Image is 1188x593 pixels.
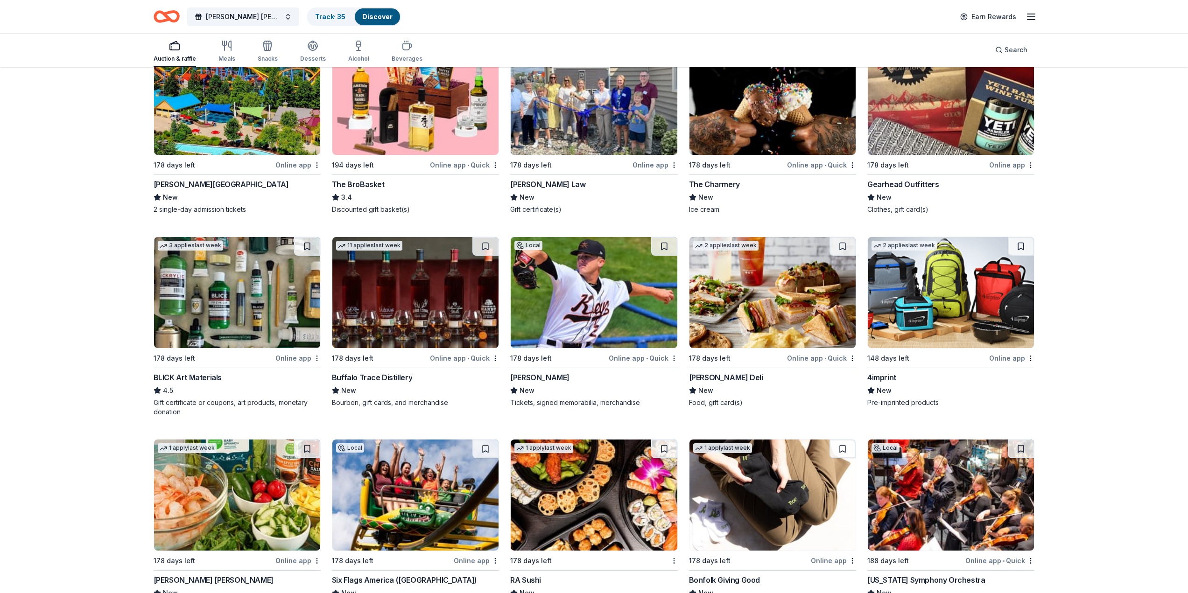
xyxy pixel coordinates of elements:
[510,43,677,214] a: Image for DiPietro LawLocal178 days leftOnline app[PERSON_NAME] LawNewGift certificate(s)
[689,43,856,214] a: Image for The CharmeryLocal178 days leftOnline app•QuickThe CharmeryNewIce cream
[154,160,195,171] div: 178 days left
[787,159,856,171] div: Online app Quick
[867,353,909,364] div: 148 days left
[430,159,499,171] div: Online app Quick
[514,241,542,250] div: Local
[689,205,856,214] div: Ice cream
[646,355,648,362] span: •
[336,241,402,251] div: 11 applies last week
[332,398,499,407] div: Bourbon, gift cards, and merchandise
[158,241,223,251] div: 3 applies last week
[510,398,677,407] div: Tickets, signed memorabilia, merchandise
[520,192,534,203] span: New
[689,398,856,407] div: Food, gift card(s)
[689,237,856,348] img: Image for McAlister's Deli
[510,160,552,171] div: 178 days left
[332,43,499,214] a: Image for The BroBasket7 applieslast week194 days leftOnline app•QuickThe BroBasket3.4Discounted ...
[689,440,856,551] img: Image for Bonfolk Giving Good
[514,443,573,453] div: 1 apply last week
[868,44,1034,155] img: Image for Gearhead Outfitters
[965,555,1034,566] div: Online app Quick
[693,241,759,251] div: 2 applies last week
[867,43,1034,214] a: Image for Gearhead Outfitters178 days leftOnline appGearhead OutfittersNewClothes, gift card(s)
[332,555,373,566] div: 178 days left
[154,44,320,155] img: Image for Dorney Park & Wildwater Kingdom
[154,237,321,417] a: Image for BLICK Art Materials3 applieslast week178 days leftOnline appBLICK Art Materials4.5Gift ...
[332,179,385,190] div: The BroBasket
[811,555,856,566] div: Online app
[154,555,195,566] div: 178 days left
[307,7,401,26] button: Track· 35Discover
[689,160,731,171] div: 178 days left
[867,179,939,190] div: Gearhead Outfitters
[332,372,412,383] div: Buffalo Trace Distillery
[867,205,1034,214] div: Clothes, gift card(s)
[510,237,677,407] a: Image for Frederick KeysLocal178 days leftOnline app•Quick[PERSON_NAME]NewTickets, signed memorab...
[275,352,321,364] div: Online app
[511,440,677,551] img: Image for RA Sushi
[154,36,196,67] button: Auction & raffle
[154,372,222,383] div: BLICK Art Materials
[1005,44,1027,56] span: Search
[510,353,552,364] div: 178 days left
[454,555,499,566] div: Online app
[693,443,752,453] div: 1 apply last week
[336,443,364,453] div: Local
[689,353,731,364] div: 178 days left
[698,192,713,203] span: New
[258,55,278,63] div: Snacks
[341,192,352,203] span: 3.4
[300,36,326,67] button: Desserts
[332,160,374,171] div: 194 days left
[341,385,356,396] span: New
[867,160,909,171] div: 178 days left
[689,372,763,383] div: [PERSON_NAME] Deli
[332,237,499,407] a: Image for Buffalo Trace Distillery11 applieslast week178 days leftOnline app•QuickBuffalo Trace D...
[633,159,678,171] div: Online app
[154,353,195,364] div: 178 days left
[332,237,499,348] img: Image for Buffalo Trace Distillery
[206,11,281,22] span: [PERSON_NAME] [PERSON_NAME] Marines Bingo
[689,555,731,566] div: 178 days left
[877,385,892,396] span: New
[511,44,677,155] img: Image for DiPietro Law
[332,44,499,155] img: Image for The BroBasket
[868,440,1034,551] img: Image for Maryland Symphony Orchestra
[332,353,373,364] div: 178 days left
[332,440,499,551] img: Image for Six Flags America (Upper Marlboro)
[218,36,235,67] button: Meals
[332,574,477,586] div: Six Flags America ([GEOGRAPHIC_DATA])
[510,179,585,190] div: [PERSON_NAME] Law
[867,237,1034,407] a: Image for 4imprint2 applieslast week148 days leftOnline app4imprintNewPre-imprinted products
[698,385,713,396] span: New
[154,440,320,551] img: Image for Harris Teeter
[154,398,321,417] div: Gift certificate or coupons, art products, monetary donation
[467,355,469,362] span: •
[872,443,900,453] div: Local
[824,355,826,362] span: •
[689,179,740,190] div: The Charmery
[689,237,856,407] a: Image for McAlister's Deli2 applieslast week178 days leftOnline app•Quick[PERSON_NAME] DeliNewFoo...
[510,555,552,566] div: 178 days left
[332,205,499,214] div: Discounted gift basket(s)
[867,398,1034,407] div: Pre-imprinted products
[988,41,1035,59] button: Search
[824,161,826,169] span: •
[392,36,422,67] button: Beverages
[467,161,469,169] span: •
[510,205,677,214] div: Gift certificate(s)
[989,159,1034,171] div: Online app
[689,44,856,155] img: Image for The Charmery
[348,36,369,67] button: Alcohol
[609,352,678,364] div: Online app Quick
[158,443,217,453] div: 1 apply last week
[300,55,326,63] div: Desserts
[520,385,534,396] span: New
[787,352,856,364] div: Online app Quick
[392,55,422,63] div: Beverages
[315,13,345,21] a: Track· 35
[430,352,499,364] div: Online app Quick
[868,237,1034,348] img: Image for 4imprint
[187,7,299,26] button: [PERSON_NAME] [PERSON_NAME] Marines Bingo
[154,237,320,348] img: Image for BLICK Art Materials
